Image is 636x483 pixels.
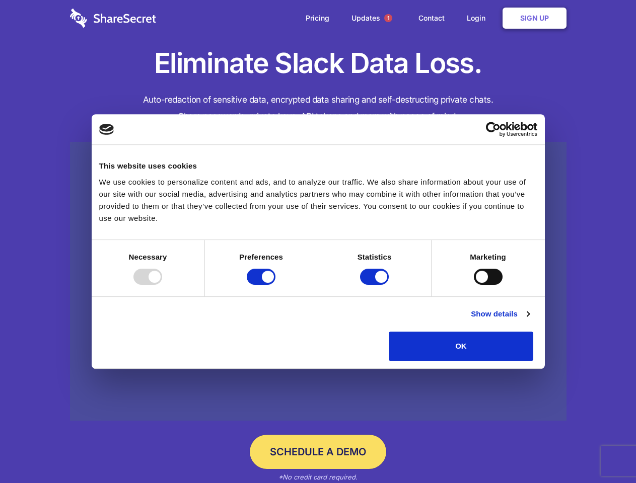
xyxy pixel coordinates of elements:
a: Schedule a Demo [250,435,386,469]
h1: Eliminate Slack Data Loss. [70,45,567,82]
div: We use cookies to personalize content and ads, and to analyze our traffic. We also share informat... [99,176,537,224]
img: logo [99,124,114,135]
em: *No credit card required. [278,473,358,481]
strong: Preferences [239,253,283,261]
a: Usercentrics Cookiebot - opens in a new window [449,122,537,137]
strong: Marketing [470,253,506,261]
strong: Statistics [358,253,392,261]
h4: Auto-redaction of sensitive data, encrypted data sharing and self-destructing private chats. Shar... [70,92,567,125]
div: This website uses cookies [99,160,537,172]
button: OK [389,332,533,361]
a: Wistia video thumbnail [70,142,567,421]
a: Contact [408,3,455,34]
strong: Necessary [129,253,167,261]
a: Pricing [296,3,339,34]
a: Show details [471,308,529,320]
a: Login [457,3,501,34]
img: logo-wordmark-white-trans-d4663122ce5f474addd5e946df7df03e33cb6a1c49d2221995e7729f52c070b2.svg [70,9,156,28]
span: 1 [384,14,392,22]
a: Sign Up [503,8,567,29]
